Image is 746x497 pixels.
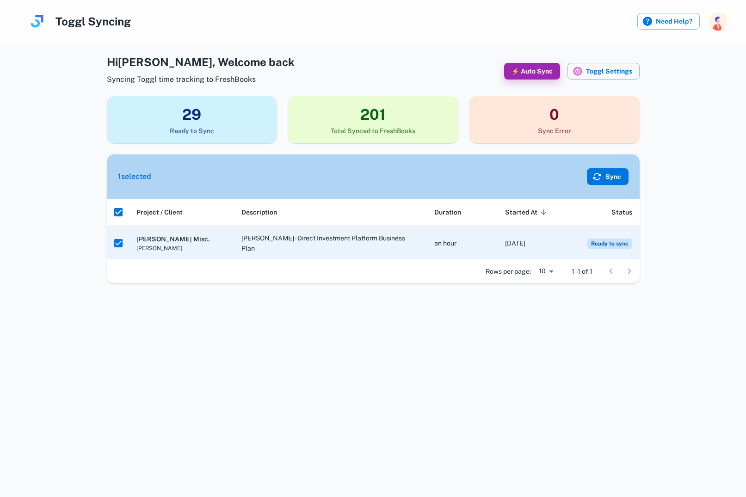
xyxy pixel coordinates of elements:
[107,199,640,259] div: scrollable content
[498,226,568,261] td: [DATE]
[611,207,632,218] span: Status
[587,168,629,185] button: Sync
[427,226,498,261] td: an hour
[136,234,227,244] h6: [PERSON_NAME] Misc.
[107,126,277,136] h6: Ready to Sync
[535,264,557,278] div: 10
[234,226,427,261] td: [PERSON_NAME] - Direct Investment Platform Business Plan
[28,12,46,31] img: logo.svg
[587,239,632,249] span: Ready to sync
[434,207,461,218] span: Duration
[567,63,640,80] button: Toggl iconToggl Settings
[107,74,295,85] span: Syncing Toggl time tracking to FreshBooks
[107,104,277,126] h3: 29
[55,13,131,30] h4: Toggl Syncing
[573,67,582,76] img: Toggl icon
[486,266,531,276] p: Rows per page:
[288,104,458,126] h3: 201
[504,63,560,80] button: ⚡ Auto Sync
[136,207,183,218] span: Project / Client
[469,126,640,136] h6: Sync Error
[288,126,458,136] h6: Total Synced to FreshBooks
[505,207,549,218] span: Started At
[572,266,592,276] p: 1–1 of 1
[118,171,151,182] div: 1 selected
[709,12,728,31] img: photoURL
[241,207,277,218] span: Description
[136,244,227,252] span: [PERSON_NAME]
[107,54,295,70] h4: Hi [PERSON_NAME] , Welcome back
[637,13,700,30] label: Need Help?
[469,104,640,126] h3: 0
